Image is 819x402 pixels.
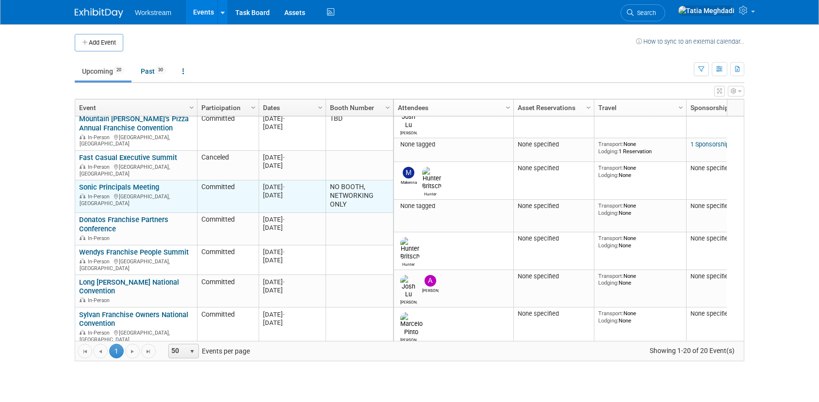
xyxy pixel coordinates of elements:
[384,104,392,112] span: Column Settings
[283,115,285,122] span: -
[690,99,753,116] a: Sponsorships
[197,245,259,275] td: Committed
[677,104,685,112] span: Column Settings
[156,344,260,358] span: Events per page
[585,104,592,112] span: Column Settings
[79,192,193,207] div: [GEOGRAPHIC_DATA], [GEOGRAPHIC_DATA]
[678,5,735,16] img: Tatia Meghdadi
[188,104,196,112] span: Column Settings
[690,164,732,172] span: None specified
[283,216,285,223] span: -
[79,99,191,116] a: Event
[75,34,123,51] button: Add Event
[263,278,321,286] div: [DATE]
[197,213,259,245] td: Committed
[88,193,113,200] span: In-Person
[249,104,257,112] span: Column Settings
[598,273,623,279] span: Transport:
[621,4,665,21] a: Search
[79,183,159,192] a: Sonic Principals Meeting
[422,167,442,190] img: Hunter Britsch
[598,141,623,147] span: Transport:
[326,180,393,213] td: NO BOOTH, NETWORKING ONLY
[79,153,177,162] a: Fast Casual Executive Summit
[690,202,732,209] span: None specified
[141,344,156,358] a: Go to the last page
[422,287,439,293] div: Andrew Walters
[598,310,623,317] span: Transport:
[80,330,85,335] img: In-Person Event
[398,141,510,148] div: None tagged
[263,153,321,161] div: [DATE]
[263,286,321,294] div: [DATE]
[197,275,259,307] td: Committed
[197,151,259,180] td: Canceled
[518,141,559,148] span: None specified
[79,114,189,132] a: Mountain [PERSON_NAME]’s Pizza Annual Franchise Convention
[79,133,193,147] div: [GEOGRAPHIC_DATA], [GEOGRAPHIC_DATA]
[97,348,104,355] span: Go to the previous page
[88,330,113,336] span: In-Person
[145,348,152,355] span: Go to the last page
[398,202,510,210] div: None tagged
[263,256,321,264] div: [DATE]
[398,99,507,116] a: Attendees
[330,99,387,116] a: Booth Number
[263,183,321,191] div: [DATE]
[197,307,259,346] td: Committed
[504,104,512,112] span: Column Settings
[80,164,85,169] img: In-Person Event
[188,348,196,355] span: select
[400,105,417,129] img: Josh Lu
[129,348,136,355] span: Go to the next page
[598,148,619,155] span: Lodging:
[598,202,683,216] div: None None
[283,278,285,286] span: -
[315,99,326,114] a: Column Settings
[79,328,193,343] div: [GEOGRAPHIC_DATA], [GEOGRAPHIC_DATA]
[690,273,732,280] span: None specified
[80,297,85,302] img: In-Person Event
[263,191,321,199] div: [DATE]
[79,278,179,296] a: Long [PERSON_NAME] National Convention
[88,297,113,304] span: In-Person
[93,344,108,358] a: Go to the previous page
[133,62,173,80] a: Past30
[81,348,89,355] span: Go to the first page
[80,235,85,240] img: In-Person Event
[197,112,259,151] td: Committed
[326,112,393,151] td: TBD
[518,273,559,280] span: None specified
[263,215,321,224] div: [DATE]
[598,99,680,116] a: Travel
[598,310,683,324] div: None None
[598,279,619,286] span: Lodging:
[201,99,252,116] a: Participation
[109,344,124,358] span: 1
[88,235,113,241] span: In-Person
[135,9,171,16] span: Workstream
[400,260,417,267] div: Hunter Britsch
[283,154,285,161] span: -
[78,344,92,358] a: Go to the first page
[598,172,619,178] span: Lodging:
[400,178,417,185] div: Makenna Clark
[400,275,417,298] img: Josh Lu
[75,8,123,18] img: ExhibitDay
[598,242,619,249] span: Lodging:
[403,167,414,178] img: Makenna Clark
[88,164,113,170] span: In-Person
[400,336,417,342] div: Marcelo Pinto
[518,164,559,172] span: None specified
[598,235,623,241] span: Transport:
[263,123,321,131] div: [DATE]
[283,183,285,191] span: -
[316,104,324,112] span: Column Settings
[75,62,131,80] a: Upcoming20
[598,273,683,287] div: None None
[690,310,732,317] span: None specified
[598,202,623,209] span: Transport:
[676,99,687,114] a: Column Settings
[88,134,113,141] span: In-Person
[518,202,559,209] span: None specified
